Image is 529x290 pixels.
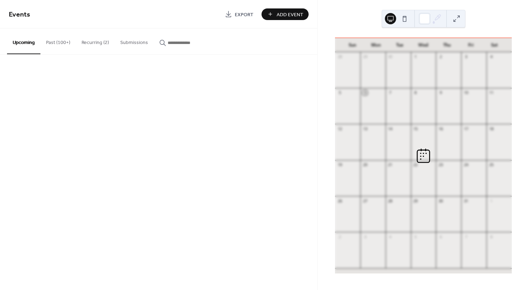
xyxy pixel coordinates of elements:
div: 29 [362,54,368,59]
div: 2 [438,54,443,59]
div: 16 [438,126,443,131]
div: Thu [435,38,459,52]
div: Sat [483,38,506,52]
div: 1 [413,54,418,59]
div: 29 [413,198,418,203]
div: 20 [362,162,368,168]
div: 15 [413,126,418,131]
div: 10 [463,90,469,95]
div: 8 [413,90,418,95]
div: Tue [388,38,412,52]
div: 9 [438,90,443,95]
div: 24 [463,162,469,168]
a: Export [220,8,259,20]
div: 31 [463,198,469,203]
button: Add Event [262,8,309,20]
div: 11 [489,90,494,95]
div: 27 [362,198,368,203]
span: Events [9,8,30,21]
button: Past (100+) [40,29,76,53]
div: 13 [362,126,368,131]
div: 3 [362,234,368,239]
div: 25 [489,162,494,168]
div: 1 [489,198,494,203]
div: Mon [364,38,388,52]
span: Export [235,11,253,18]
div: 3 [463,54,469,59]
div: 7 [388,90,393,95]
button: Submissions [115,29,154,53]
div: 30 [388,54,393,59]
div: Sun [341,38,364,52]
button: Recurring (2) [76,29,115,53]
div: Fri [459,38,482,52]
button: Upcoming [7,29,40,54]
div: 4 [388,234,393,239]
div: 12 [337,126,342,131]
div: 26 [337,198,342,203]
div: 5 [337,90,342,95]
div: 18 [489,126,494,131]
span: Add Event [277,11,303,18]
div: 6 [362,90,368,95]
div: 30 [438,198,443,203]
div: 8 [489,234,494,239]
div: 17 [463,126,469,131]
div: Wed [412,38,435,52]
div: 22 [413,162,418,168]
div: 21 [388,162,393,168]
div: 28 [388,198,393,203]
div: 6 [438,234,443,239]
div: 23 [438,162,443,168]
div: 28 [337,54,342,59]
div: 14 [388,126,393,131]
div: 19 [337,162,342,168]
div: 7 [463,234,469,239]
div: 4 [489,54,494,59]
div: 2 [337,234,342,239]
div: 5 [413,234,418,239]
